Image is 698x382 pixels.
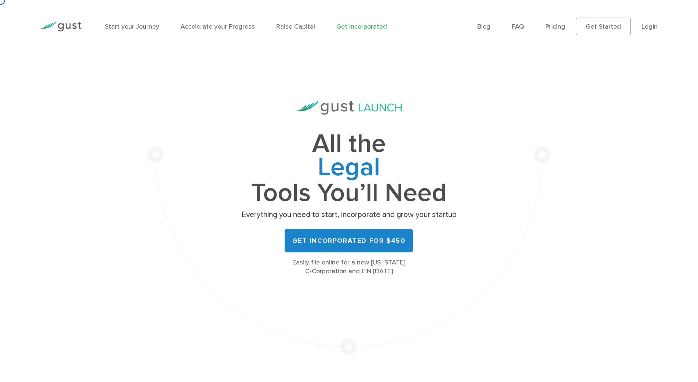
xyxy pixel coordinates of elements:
[239,258,459,276] div: Easily file online for a new [US_STATE] C-Corporation and EIN [DATE]
[239,132,459,205] h1: All the Tools You’ll Need
[105,23,159,30] a: Start your Journey
[576,18,631,35] a: Get Started
[642,23,658,30] a: Login
[285,229,413,252] a: Get Incorporated for $450
[180,23,255,30] a: Accelerate your Progress
[239,210,459,220] p: Everything you need to start, incorporate and grow your startup
[239,156,459,181] span: Legal
[336,23,387,30] a: Get Incorporated
[296,101,402,115] img: Gust Launch Logo
[477,23,490,30] a: Blog
[40,22,81,32] img: Gust Logo
[512,23,524,30] a: FAQ
[545,23,565,30] a: Pricing
[276,23,315,30] a: Raise Capital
